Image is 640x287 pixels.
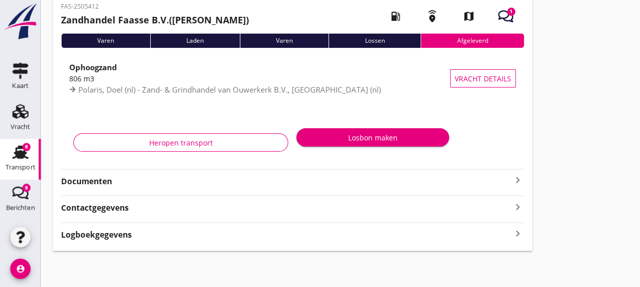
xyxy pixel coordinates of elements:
[61,229,132,241] strong: Logboekgegevens
[455,73,511,84] span: Vracht details
[418,2,447,31] i: emergency_share
[82,137,280,148] div: Heropen transport
[2,3,39,40] img: logo-small.a267ee39.svg
[6,164,36,170] div: Transport
[421,34,524,48] div: Afgeleverd
[507,8,515,16] div: 1
[296,128,449,147] button: Losbon maken
[22,184,31,192] div: 8
[61,14,169,26] strong: Zandhandel Faasse B.V.
[12,82,29,89] div: Kaart
[61,176,512,187] strong: Documenten
[73,133,288,152] button: Heropen transport
[69,73,450,84] div: 806 m3
[61,56,524,101] a: Ophoogzand806 m3Polaris, Doel (nl) - Zand- & Grindhandel van Ouwerkerk B.V., [GEOGRAPHIC_DATA] (n...
[6,205,35,211] div: Berichten
[69,62,117,72] strong: Ophoogzand
[61,34,150,48] div: Varen
[11,123,31,130] div: Vracht
[10,259,31,279] i: account_circle
[512,200,524,214] i: keyboard_arrow_right
[240,34,329,48] div: Varen
[61,2,249,11] p: FAS-2505412
[512,174,524,186] i: keyboard_arrow_right
[455,2,483,31] i: map
[450,69,516,88] button: Vracht details
[61,13,249,27] h2: ([PERSON_NAME])
[512,227,524,241] i: keyboard_arrow_right
[22,143,31,151] div: 8
[78,84,381,95] span: Polaris, Doel (nl) - Zand- & Grindhandel van Ouwerkerk B.V., [GEOGRAPHIC_DATA] (nl)
[304,132,441,143] div: Losbon maken
[381,2,410,31] i: local_gas_station
[328,34,421,48] div: Lossen
[150,34,240,48] div: Laden
[61,202,129,214] strong: Contactgegevens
